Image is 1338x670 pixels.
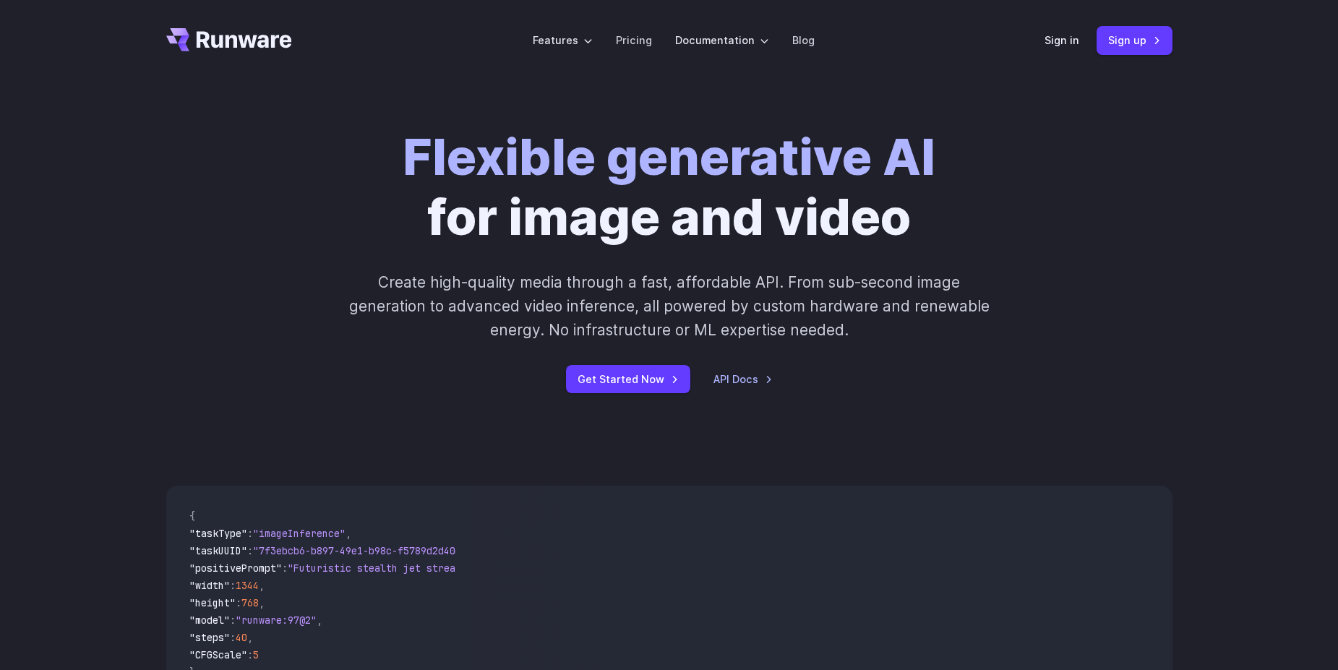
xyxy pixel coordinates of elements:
[189,631,230,644] span: "steps"
[230,579,236,592] span: :
[230,631,236,644] span: :
[713,371,773,387] a: API Docs
[253,648,259,661] span: 5
[317,614,322,627] span: ,
[403,126,935,187] strong: Flexible generative AI
[166,28,292,51] a: Go to /
[247,631,253,644] span: ,
[792,32,815,48] a: Blog
[675,32,769,48] label: Documentation
[533,32,593,48] label: Features
[247,648,253,661] span: :
[1097,26,1172,54] a: Sign up
[236,579,259,592] span: 1344
[247,544,253,557] span: :
[189,579,230,592] span: "width"
[259,596,265,609] span: ,
[230,614,236,627] span: :
[189,614,230,627] span: "model"
[241,596,259,609] span: 768
[236,614,317,627] span: "runware:97@2"
[253,527,346,540] span: "imageInference"
[346,527,351,540] span: ,
[282,562,288,575] span: :
[616,32,652,48] a: Pricing
[189,510,195,523] span: {
[189,544,247,557] span: "taskUUID"
[247,527,253,540] span: :
[189,648,247,661] span: "CFGScale"
[1045,32,1079,48] a: Sign in
[288,562,814,575] span: "Futuristic stealth jet streaking through a neon-lit cityscape with glowing purple exhaust"
[403,127,935,247] h1: for image and video
[189,562,282,575] span: "positivePrompt"
[189,527,247,540] span: "taskType"
[236,631,247,644] span: 40
[259,579,265,592] span: ,
[189,596,236,609] span: "height"
[566,365,690,393] a: Get Started Now
[347,270,991,343] p: Create high-quality media through a fast, affordable API. From sub-second image generation to adv...
[253,544,473,557] span: "7f3ebcb6-b897-49e1-b98c-f5789d2d40d7"
[236,596,241,609] span: :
